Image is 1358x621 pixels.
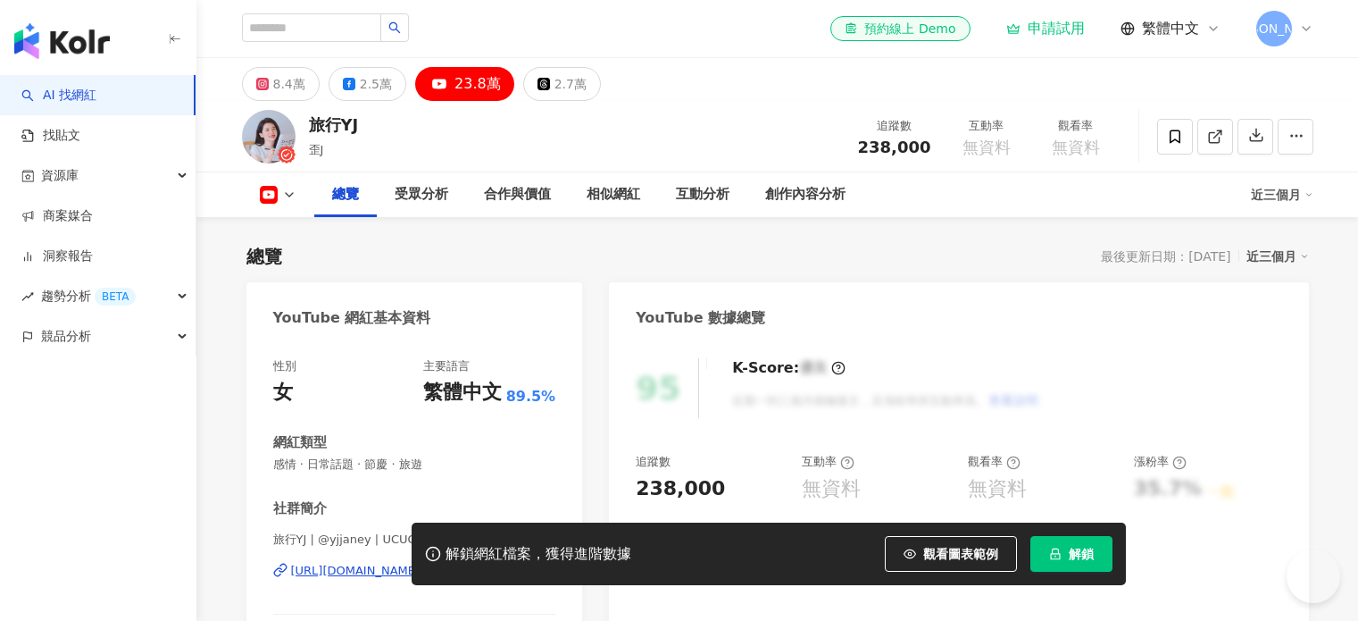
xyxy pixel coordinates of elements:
a: 找貼文 [21,127,80,145]
a: 申請試用 [1006,20,1085,38]
span: lock [1049,548,1062,560]
div: 近三個月 [1246,245,1309,268]
div: 受眾分析 [395,184,448,206]
div: 總覽 [246,244,282,269]
div: YouTube 網紅基本資料 [273,308,431,328]
span: 89.5% [506,387,556,407]
button: 23.8萬 [415,67,514,101]
div: 性別 [273,358,296,374]
div: 網紅類型 [273,433,327,452]
div: 女 [273,379,293,407]
span: 解鎖 [1069,547,1094,561]
div: 繁體中文 [423,379,502,407]
span: 238,000 [858,138,931,156]
div: 合作與價值 [484,184,551,206]
button: 2.7萬 [523,67,601,101]
div: 最後更新日期：[DATE] [1101,249,1230,264]
div: 追蹤數 [636,454,671,470]
a: 預約線上 Demo [830,16,970,41]
span: search [388,21,401,34]
div: 無資料 [802,475,861,503]
button: 觀看圖表範例 [885,536,1017,572]
div: K-Score : [732,358,846,378]
span: 歪J [309,143,324,156]
div: 預約線上 Demo [845,20,955,38]
a: searchAI 找網紅 [21,87,96,105]
div: 社群簡介 [273,499,327,518]
img: logo [14,23,110,59]
span: 無資料 [1052,138,1100,156]
div: 2.5萬 [360,71,392,97]
div: 23.8萬 [454,71,501,97]
div: 旅行YJ [309,113,359,136]
div: 漲粉率 [1134,454,1187,470]
button: 2.5萬 [329,67,406,101]
span: rise [21,290,34,303]
div: 觀看率 [1042,117,1110,135]
a: 洞察報告 [21,248,93,265]
button: 8.4萬 [242,67,320,101]
div: 無資料 [968,475,1027,503]
div: 238,000 [636,475,725,503]
div: 互動分析 [676,184,729,206]
span: 感情 · 日常話題 · 節慶 · 旅遊 [273,457,556,473]
span: 競品分析 [41,316,91,357]
span: 繁體中文 [1142,19,1199,38]
div: 相似網紅 [587,184,640,206]
span: [PERSON_NAME] [1221,19,1325,38]
div: 主要語言 [423,358,470,374]
div: 追蹤數 [858,117,931,135]
button: 解鎖 [1030,536,1112,572]
div: YouTube 數據總覽 [636,308,765,328]
span: 資源庫 [41,155,79,196]
span: 無資料 [962,138,1011,156]
div: 近三個月 [1251,180,1313,209]
div: 互動率 [802,454,854,470]
div: 總覽 [332,184,359,206]
div: 觀看率 [968,454,1021,470]
div: 2.7萬 [554,71,587,97]
div: 8.4萬 [273,71,305,97]
div: 創作內容分析 [765,184,846,206]
div: 互動率 [953,117,1021,135]
span: 趨勢分析 [41,276,136,316]
span: 觀看圖表範例 [923,547,998,561]
div: BETA [95,288,136,306]
a: 商案媒合 [21,207,93,225]
img: KOL Avatar [242,110,296,164]
div: 解鎖網紅檔案，獲得進階數據 [446,545,631,564]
